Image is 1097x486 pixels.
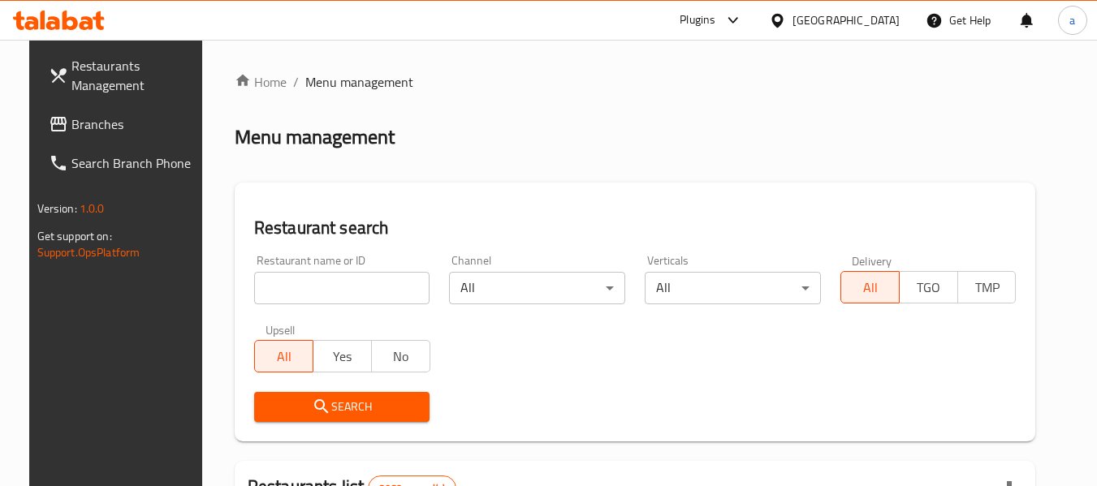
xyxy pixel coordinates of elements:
[80,198,105,219] span: 1.0.0
[852,255,892,266] label: Delivery
[313,340,372,372] button: Yes
[371,340,430,372] button: No
[305,72,413,92] span: Menu management
[235,124,395,150] h2: Menu management
[71,153,200,173] span: Search Branch Phone
[254,340,313,372] button: All
[37,198,77,219] span: Version:
[254,392,430,422] button: Search
[1069,11,1075,29] span: a
[267,397,417,417] span: Search
[320,345,365,368] span: Yes
[957,271,1017,303] button: TMP
[645,272,821,304] div: All
[449,272,625,304] div: All
[71,114,200,134] span: Branches
[899,271,958,303] button: TGO
[235,72,287,92] a: Home
[793,11,900,29] div: [GEOGRAPHIC_DATA]
[378,345,424,368] span: No
[840,271,900,303] button: All
[848,276,893,299] span: All
[235,72,1036,92] nav: breadcrumb
[965,276,1010,299] span: TMP
[261,345,307,368] span: All
[266,324,296,335] label: Upsell
[37,242,140,263] a: Support.OpsPlatform
[37,226,112,247] span: Get support on:
[680,11,715,30] div: Plugins
[36,46,213,105] a: Restaurants Management
[254,272,430,304] input: Search for restaurant name or ID..
[906,276,952,299] span: TGO
[36,144,213,183] a: Search Branch Phone
[71,56,200,95] span: Restaurants Management
[293,72,299,92] li: /
[254,216,1017,240] h2: Restaurant search
[36,105,213,144] a: Branches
